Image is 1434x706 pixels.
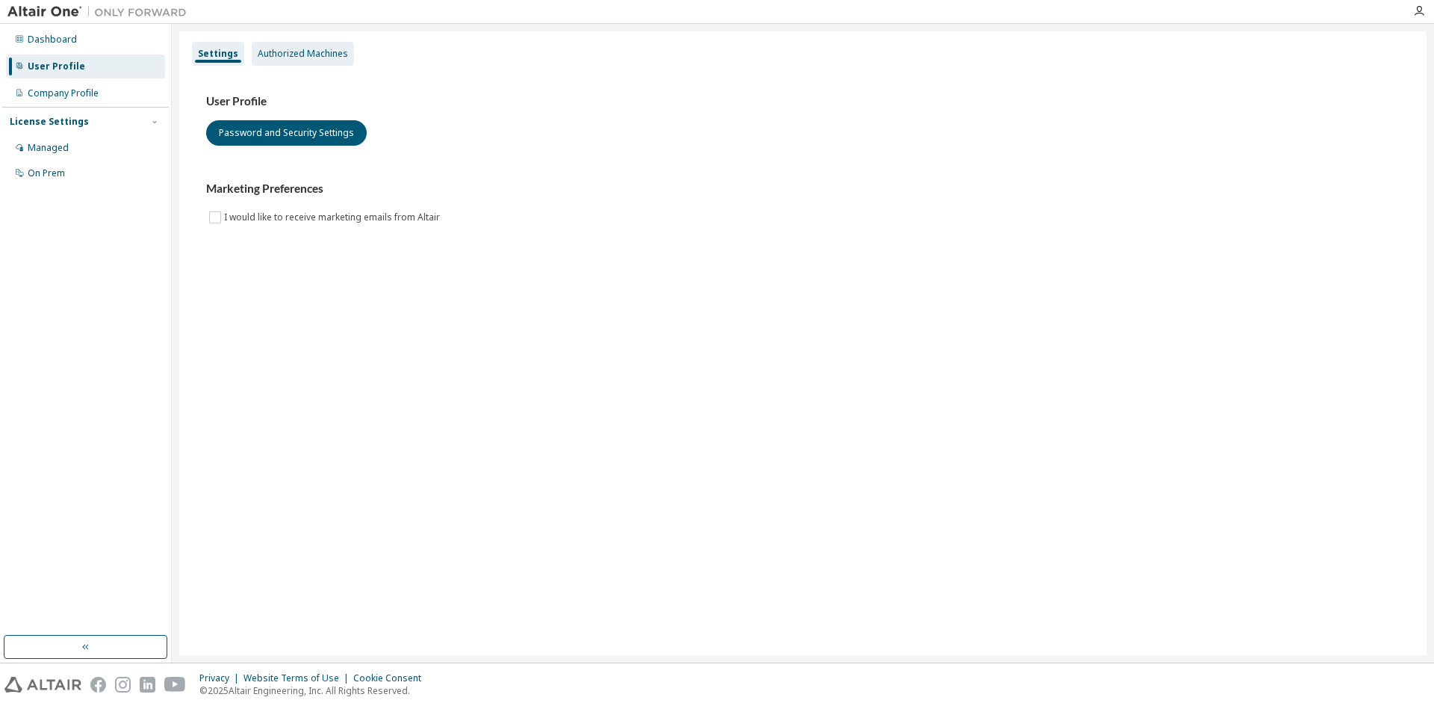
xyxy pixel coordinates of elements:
div: Dashboard [28,34,77,46]
img: altair_logo.svg [4,677,81,693]
img: facebook.svg [90,677,106,693]
div: Managed [28,142,69,154]
div: On Prem [28,167,65,179]
h3: Marketing Preferences [206,182,1400,196]
div: Website Terms of Use [243,672,353,684]
img: youtube.svg [164,677,186,693]
p: © 2025 Altair Engineering, Inc. All Rights Reserved. [199,684,430,697]
img: linkedin.svg [140,677,155,693]
div: License Settings [10,116,89,128]
img: Altair One [7,4,194,19]
button: Password and Security Settings [206,120,367,146]
h3: User Profile [206,94,1400,109]
div: Company Profile [28,87,99,99]
div: Settings [198,48,238,60]
div: Privacy [199,672,243,684]
label: I would like to receive marketing emails from Altair [224,208,443,226]
div: Authorized Machines [258,48,348,60]
img: instagram.svg [115,677,131,693]
div: Cookie Consent [353,672,430,684]
div: User Profile [28,61,85,72]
